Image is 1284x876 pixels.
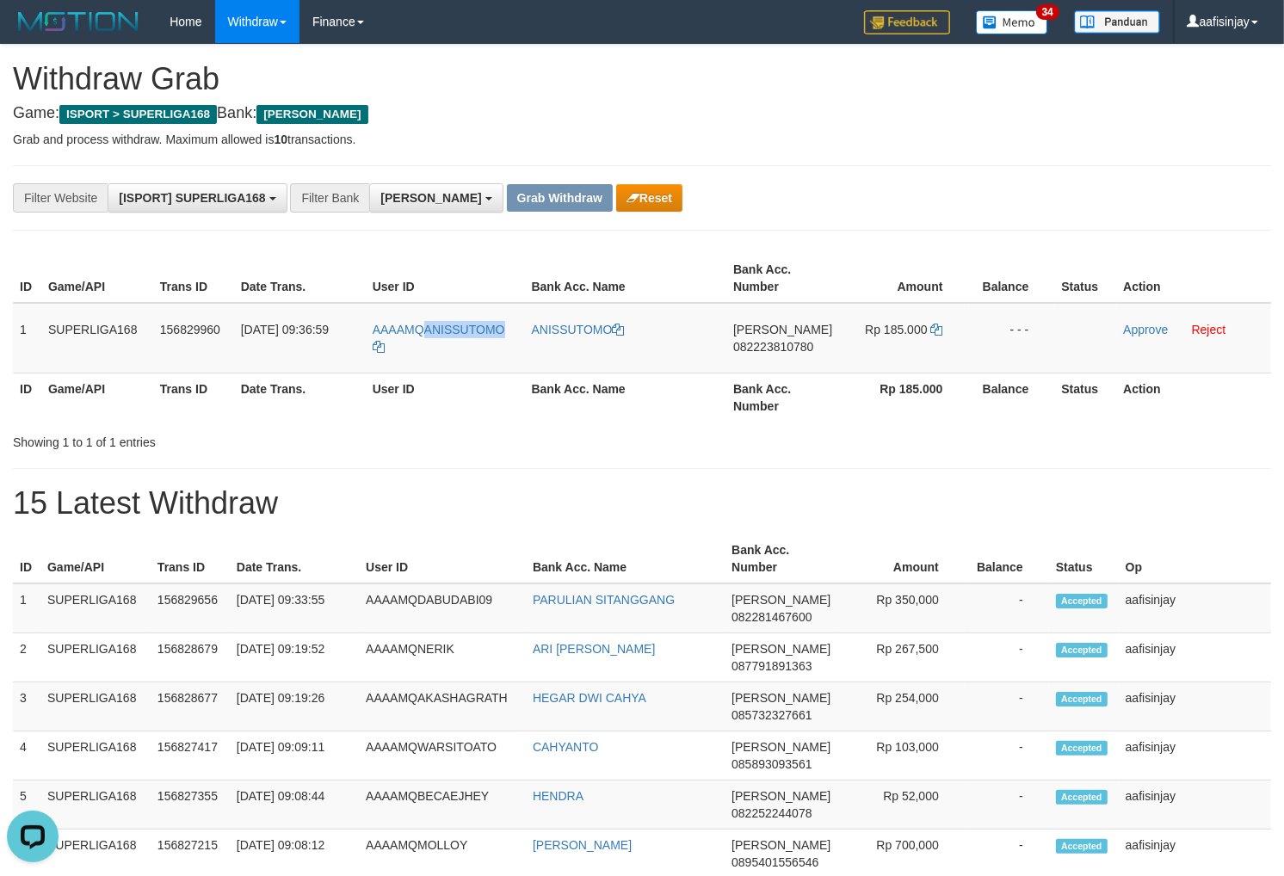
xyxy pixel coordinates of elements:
[13,780,40,830] td: 5
[533,740,599,754] a: CAHYANTO
[13,62,1271,96] h1: Withdraw Grab
[1056,594,1108,608] span: Accepted
[13,427,522,451] div: Showing 1 to 1 of 1 entries
[108,183,287,213] button: [ISPORT] SUPERLIGA168
[976,10,1048,34] img: Button%20Memo.svg
[151,731,230,780] td: 156827417
[616,184,682,212] button: Reset
[13,303,41,373] td: 1
[533,593,675,607] a: PARULIAN SITANGGANG
[151,780,230,830] td: 156827355
[13,633,40,682] td: 2
[732,593,830,607] span: [PERSON_NAME]
[1049,534,1119,583] th: Status
[525,254,727,303] th: Bank Acc. Name
[839,373,968,422] th: Rp 185.000
[369,183,503,213] button: [PERSON_NAME]
[230,583,359,633] td: [DATE] 09:33:55
[533,789,583,803] a: HENDRA
[732,740,830,754] span: [PERSON_NAME]
[732,642,830,656] span: [PERSON_NAME]
[532,323,625,336] a: ANISSUTOMO
[732,691,830,705] span: [PERSON_NAME]
[1119,534,1271,583] th: Op
[119,191,265,205] span: [ISPORT] SUPERLIGA168
[230,731,359,780] td: [DATE] 09:09:11
[151,534,230,583] th: Trans ID
[865,323,927,336] span: Rp 185.000
[1116,373,1271,422] th: Action
[837,583,965,633] td: Rp 350,000
[40,731,151,780] td: SUPERLIGA168
[234,373,366,422] th: Date Trans.
[1056,741,1108,756] span: Accepted
[732,610,812,624] span: Copy 082281467600 to clipboard
[1119,780,1271,830] td: aafisinjay
[725,534,837,583] th: Bank Acc. Number
[525,373,727,422] th: Bank Acc. Name
[732,659,812,673] span: Copy 087791891363 to clipboard
[526,534,725,583] th: Bank Acc. Name
[59,105,217,124] span: ISPORT > SUPERLIGA168
[366,373,525,422] th: User ID
[13,105,1271,122] h4: Game: Bank:
[153,254,234,303] th: Trans ID
[839,254,968,303] th: Amount
[40,633,151,682] td: SUPERLIGA168
[931,323,943,336] a: Copy 185000 to clipboard
[1054,254,1116,303] th: Status
[965,583,1049,633] td: -
[1119,633,1271,682] td: aafisinjay
[241,323,329,336] span: [DATE] 09:36:59
[13,131,1271,148] p: Grab and process withdraw. Maximum allowed is transactions.
[359,731,526,780] td: AAAAMQWARSITOATO
[359,780,526,830] td: AAAAMQBECAEJHEY
[1074,10,1160,34] img: panduan.png
[359,534,526,583] th: User ID
[969,303,1055,373] td: - - -
[359,583,526,633] td: AAAAMQDABUDABI09
[1056,790,1108,805] span: Accepted
[290,183,369,213] div: Filter Bank
[965,534,1049,583] th: Balance
[533,838,632,852] a: [PERSON_NAME]
[153,373,234,422] th: Trans ID
[533,691,646,705] a: HEGAR DWI CAHYA
[1054,373,1116,422] th: Status
[359,682,526,731] td: AAAAMQAKASHAGRATH
[230,534,359,583] th: Date Trans.
[41,254,153,303] th: Game/API
[507,184,613,212] button: Grab Withdraw
[13,731,40,780] td: 4
[1119,682,1271,731] td: aafisinjay
[40,583,151,633] td: SUPERLIGA168
[13,9,144,34] img: MOTION_logo.png
[151,682,230,731] td: 156828677
[366,254,525,303] th: User ID
[733,323,832,336] span: [PERSON_NAME]
[234,254,366,303] th: Date Trans.
[969,254,1055,303] th: Balance
[151,633,230,682] td: 156828679
[1119,583,1271,633] td: aafisinjay
[373,323,505,354] a: AAAAMQANISSUTOMO
[864,10,950,34] img: Feedback.jpg
[965,731,1049,780] td: -
[13,486,1271,521] h1: 15 Latest Withdraw
[13,682,40,731] td: 3
[151,583,230,633] td: 156829656
[230,780,359,830] td: [DATE] 09:08:44
[726,254,839,303] th: Bank Acc. Number
[1036,4,1059,20] span: 34
[965,682,1049,731] td: -
[1192,323,1226,336] a: Reject
[837,731,965,780] td: Rp 103,000
[40,780,151,830] td: SUPERLIGA168
[13,373,41,422] th: ID
[41,373,153,422] th: Game/API
[732,789,830,803] span: [PERSON_NAME]
[380,191,481,205] span: [PERSON_NAME]
[965,780,1049,830] td: -
[1116,254,1271,303] th: Action
[732,708,812,722] span: Copy 085732327661 to clipboard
